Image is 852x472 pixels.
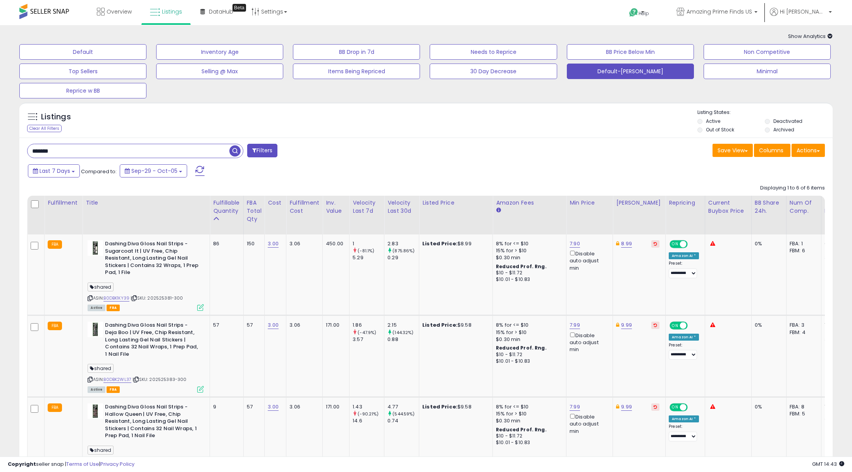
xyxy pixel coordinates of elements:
[790,403,815,410] div: FBA: 8
[88,240,103,256] img: 41DbcyDrtdL._SL40_.jpg
[353,336,384,343] div: 3.57
[48,199,79,207] div: Fulfillment
[567,44,694,60] button: BB Price Below Min
[755,403,780,410] div: 0%
[326,403,343,410] div: 171.00
[790,322,815,329] div: FBA: 3
[162,8,182,16] span: Listings
[213,403,237,410] div: 9
[422,240,487,247] div: $8.99
[156,64,283,79] button: Selling @ Max
[496,254,560,261] div: $0.30 min
[107,305,120,311] span: FBA
[268,403,279,411] a: 3.00
[353,322,384,329] div: 1.86
[496,329,560,336] div: 15% for > $10
[496,345,547,351] b: Reduced Prof. Rng.
[755,240,780,247] div: 0%
[496,351,560,358] div: $10 - $11.72
[353,403,384,410] div: 1.43
[105,403,199,441] b: Dashing Diva Gloss Nail Strips - Hallow Queen | UV Free, Chip Resistant, Long Lasting Gel Nail St...
[496,439,560,446] div: $10.01 - $10.83
[570,403,580,411] a: 7.99
[669,415,699,422] div: Amazon AI *
[430,44,557,60] button: Needs to Reprice
[353,417,384,424] div: 14.6
[496,240,560,247] div: 8% for <= $10
[103,376,131,383] a: B0DBK2WL37
[107,386,120,393] span: FBA
[289,240,317,247] div: 3.06
[131,167,177,175] span: Sep-29 - Oct-05
[621,403,632,411] a: 9.99
[422,322,487,329] div: $9.58
[289,199,319,215] div: Fulfillment Cost
[496,417,560,424] div: $0.30 min
[629,8,639,17] i: Get Help
[247,322,259,329] div: 57
[704,64,831,79] button: Minimal
[19,64,146,79] button: Top Sellers
[670,404,680,411] span: ON
[86,199,207,207] div: Title
[358,248,374,254] small: (-81.1%)
[422,199,489,207] div: Listed Price
[790,329,815,336] div: FBM: 4
[268,199,283,207] div: Cost
[669,261,699,278] div: Preset:
[639,10,649,17] span: Help
[623,2,664,25] a: Help
[496,247,560,254] div: 15% for > $10
[289,322,317,329] div: 3.06
[213,322,237,329] div: 57
[760,184,825,192] div: Displaying 1 to 6 of 6 items
[247,199,262,223] div: FBA Total Qty
[670,241,680,248] span: ON
[713,144,753,157] button: Save View
[88,305,105,311] span: All listings currently available for purchase on Amazon
[697,109,833,116] p: Listing States:
[88,386,105,393] span: All listings currently available for purchase on Amazon
[358,411,379,417] small: (-90.21%)
[213,240,237,247] div: 86
[247,144,277,157] button: Filters
[812,460,844,468] span: 2025-10-13 14:43 GMT
[88,283,114,291] span: shared
[496,433,560,439] div: $10 - $11.72
[8,461,134,468] div: seller snap | |
[387,403,419,410] div: 4.77
[247,240,259,247] div: 150
[706,118,720,124] label: Active
[687,404,699,411] span: OFF
[392,411,415,417] small: (544.59%)
[708,199,748,215] div: Current Buybox Price
[687,8,752,16] span: Amazing Prime Finds US
[392,329,413,336] small: (144.32%)
[496,276,560,283] div: $10.01 - $10.83
[422,403,487,410] div: $9.58
[387,240,419,247] div: 2.83
[770,8,832,25] a: Hi [PERSON_NAME]
[669,199,702,207] div: Repricing
[353,240,384,247] div: 1
[773,126,794,133] label: Archived
[790,240,815,247] div: FBA: 1
[387,417,419,424] div: 0.74
[669,343,699,360] div: Preset:
[792,144,825,157] button: Actions
[570,331,607,353] div: Disable auto adjust min
[358,329,376,336] small: (-47.9%)
[496,322,560,329] div: 8% for <= $10
[496,403,560,410] div: 8% for <= $10
[755,322,780,329] div: 0%
[570,412,607,435] div: Disable auto adjust min
[570,240,580,248] a: 7.90
[326,240,343,247] div: 450.00
[213,199,240,215] div: Fulfillable Quantity
[156,44,283,60] button: Inventory Age
[706,126,734,133] label: Out of Stock
[353,254,384,261] div: 5.29
[780,8,826,16] span: Hi [PERSON_NAME]
[27,125,62,132] div: Clear All Filters
[669,334,699,341] div: Amazon AI *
